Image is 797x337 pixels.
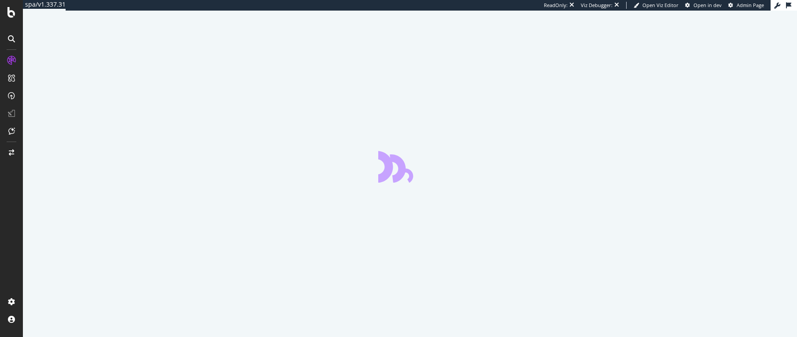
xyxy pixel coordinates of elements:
a: Open in dev [685,2,722,9]
span: Open Viz Editor [642,2,679,8]
div: animation [378,151,442,183]
span: Open in dev [694,2,722,8]
a: Open Viz Editor [634,2,679,9]
a: Admin Page [728,2,764,9]
div: Viz Debugger: [581,2,613,9]
span: Admin Page [737,2,764,8]
div: ReadOnly: [544,2,568,9]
